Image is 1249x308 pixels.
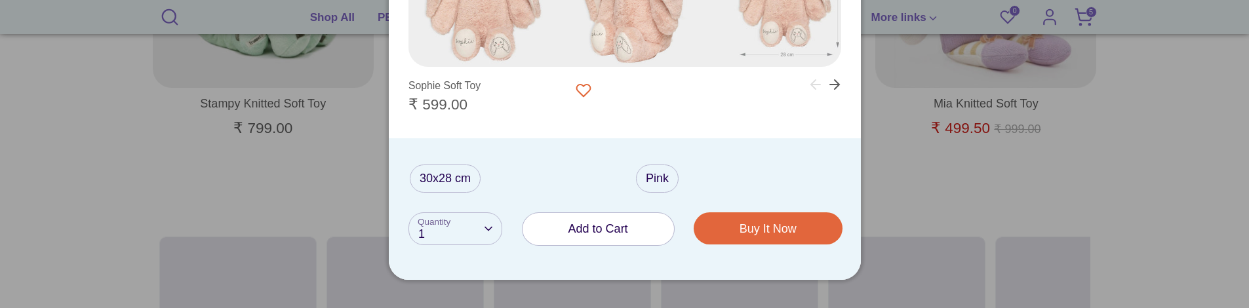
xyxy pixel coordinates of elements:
[408,77,481,96] div: Sophie Soft Toy
[408,96,467,113] span: ₹ 599.00
[408,212,502,246] button: 1
[636,164,679,193] label: Pink
[523,213,674,245] button: Add to Cart
[410,164,481,193] label: 30x28 cm
[568,222,628,235] span: Add to Cart
[694,213,842,244] button: Buy It Now
[567,77,600,104] button: Add to Wishlist
[827,69,856,98] button: Next
[795,69,823,98] button: Previous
